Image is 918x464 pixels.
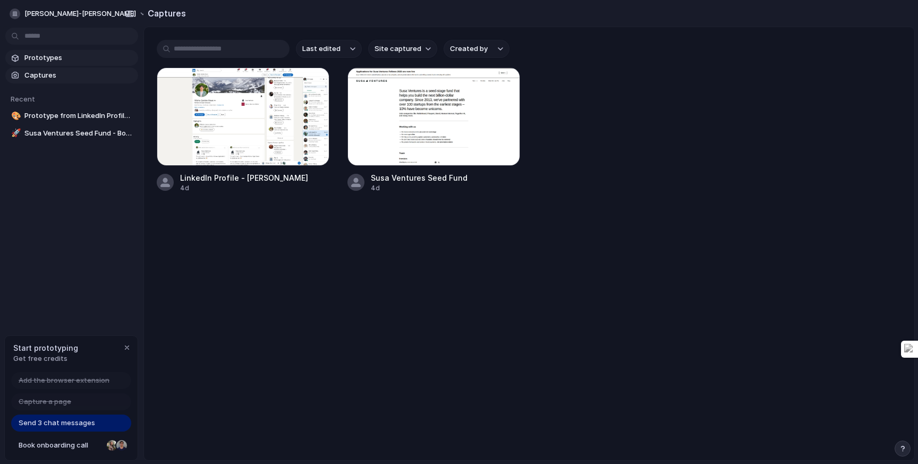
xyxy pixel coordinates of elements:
div: Susa Ventures Seed Fund [371,172,467,183]
span: Last edited [302,44,341,54]
a: Captures [5,68,138,83]
div: 🎨 [11,110,19,122]
span: Start prototyping [13,342,78,353]
span: [PERSON_NAME]-[PERSON_NAME] [24,9,136,19]
span: Prototype from LinkedIn Profile - [PERSON_NAME] [24,111,134,121]
button: Created by [444,40,509,58]
div: Christian Iacullo [115,439,128,452]
button: 🎨 [10,111,20,121]
div: LinkedIn Profile - [PERSON_NAME] [180,172,308,183]
span: Get free credits [13,353,78,364]
button: Last edited [296,40,362,58]
div: 🚀 [11,127,19,139]
span: Created by [450,44,488,54]
span: Send 3 chat messages [19,418,95,428]
span: Book onboarding call [19,440,103,451]
div: Nicole Kubica [106,439,118,452]
span: Susa Ventures Seed Fund - Book Demo Banner [24,128,134,139]
button: [PERSON_NAME]-[PERSON_NAME] [5,5,152,22]
a: Prototypes [5,50,138,66]
div: 4d [180,183,308,193]
span: Captures [24,70,134,81]
button: Site captured [368,40,437,58]
h2: Captures [143,7,186,20]
a: 🎨Prototype from LinkedIn Profile - [PERSON_NAME] [5,108,138,124]
button: 🚀 [10,128,20,139]
a: Book onboarding call [11,437,131,454]
span: Prototypes [24,53,134,63]
span: Add the browser extension [19,375,109,386]
span: Site captured [375,44,421,54]
span: Capture a page [19,396,71,407]
a: 🚀Susa Ventures Seed Fund - Book Demo Banner [5,125,138,141]
div: 4d [371,183,467,193]
span: Recent [11,95,35,103]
